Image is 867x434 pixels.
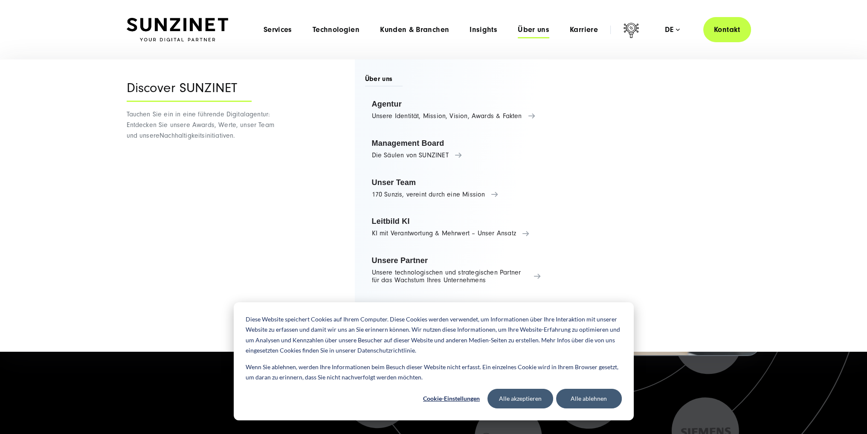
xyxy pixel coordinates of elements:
a: Kunden & Branchen [380,26,449,34]
a: Services [264,26,292,34]
a: Nachhaltigkeit bei [SWIFT_CODE] Wir verbessern die digitale Welt von morgen - nachhaltig! [365,297,548,337]
a: Karriere [570,26,598,34]
p: Diese Website speichert Cookies auf Ihrem Computer. Diese Cookies werden verwendet, um Informatio... [246,314,622,356]
a: Leitbild KI KI mit Verantwortung & Mehrwert – Unser Ansatz [365,211,548,243]
button: Alle akzeptieren [487,389,553,408]
span: Tauchen Sie ein in eine führende Digitalagentur: Entdecken Sie unsere Awards, Werte, unser Team u... [127,110,274,139]
a: Agentur Unsere Identität, Mission, Vision, Awards & Fakten [365,94,548,126]
div: de [665,26,680,34]
div: Nachhaltigkeitsinitiativen. [127,59,287,352]
div: Cookie banner [234,302,634,420]
a: Management Board Die Säulen von SUNZINET [365,133,548,165]
span: Über uns [365,74,403,87]
p: Wenn Sie ablehnen, werden Ihre Informationen beim Besuch dieser Website nicht erfasst. Ein einzel... [246,362,622,383]
a: Unser Team 170 Sunzis, vereint durch eine Mission [365,172,548,205]
div: Discover SUNZINET [127,81,252,102]
a: Unsere Partner Unsere technologischen und strategischen Partner für das Wachstum Ihres Unternehmens [365,250,548,290]
a: Insights [470,26,497,34]
a: Über uns [518,26,549,34]
img: SUNZINET Full Service Digital Agentur [127,18,228,42]
a: Technologien [313,26,360,34]
button: Alle ablehnen [556,389,622,408]
a: Kontakt [703,17,751,42]
button: Cookie-Einstellungen [419,389,484,408]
